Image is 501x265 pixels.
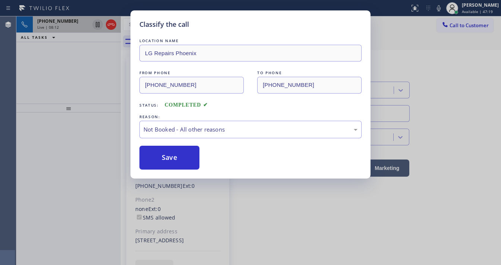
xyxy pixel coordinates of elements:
input: To phone [257,77,362,94]
div: REASON: [139,113,362,121]
div: TO PHONE [257,69,362,77]
span: COMPLETED [165,102,208,108]
span: Status: [139,102,159,108]
div: Not Booked - All other reasons [144,125,357,134]
div: LOCATION NAME [139,37,362,45]
input: From phone [139,77,244,94]
h5: Classify the call [139,19,189,29]
button: Save [139,146,199,170]
div: FROM PHONE [139,69,244,77]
